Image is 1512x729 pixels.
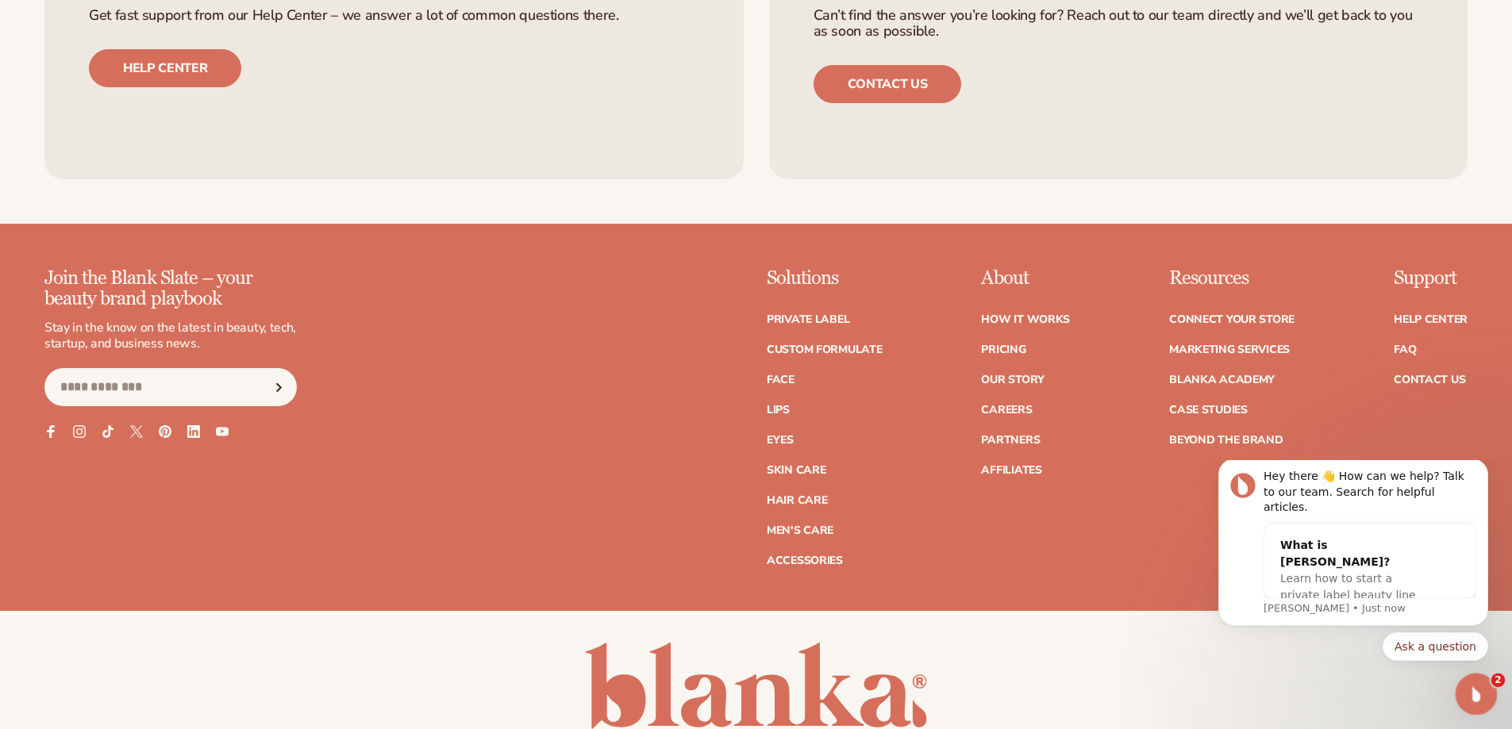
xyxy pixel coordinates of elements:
div: What is [PERSON_NAME]? [86,77,233,110]
iframe: Intercom live chat [1456,673,1498,716]
a: Marketing services [1169,344,1290,355]
p: Resources [1169,268,1295,289]
span: Learn how to start a private label beauty line with [PERSON_NAME] [86,112,221,158]
a: Contact us [814,65,962,103]
a: Eyes [767,435,794,446]
a: Case Studies [1169,405,1248,416]
a: Affiliates [981,465,1041,476]
iframe: Intercom notifications message [1195,460,1512,670]
a: Hair Care [767,495,827,506]
div: What is [PERSON_NAME]?Learn how to start a private label beauty line with [PERSON_NAME] [70,64,249,173]
a: Blanka Academy [1169,374,1275,386]
button: Subscribe [261,368,296,406]
a: FAQ [1394,344,1416,355]
p: Solutions [767,268,883,289]
a: Help center [89,49,241,87]
span: 2 [1491,673,1506,688]
a: Face [767,374,794,386]
a: Careers [981,405,1032,416]
a: Contact Us [1394,374,1465,386]
a: Lips [767,405,790,416]
a: Skin Care [767,465,825,476]
p: Support [1394,268,1468,289]
p: Message from Lee, sent Just now [69,141,282,155]
a: Accessories [767,555,843,566]
div: Message content [69,9,282,139]
a: Private label [767,314,849,325]
a: Men's Care [767,525,833,536]
a: How It Works [981,314,1070,325]
p: Get fast support from our Help Center – we answer a lot of common questions there. [89,8,699,24]
p: Can’t find the answer you’re looking for? Reach out to our team directly and we’ll get back to yo... [814,8,1424,40]
a: Help Center [1394,314,1468,325]
div: Hey there 👋 How can we help? Talk to our team. Search for helpful articles. [69,9,282,56]
p: Stay in the know on the latest in beauty, tech, startup, and business news. [44,320,297,353]
a: Pricing [981,344,1025,355]
a: Custom formulate [767,344,883,355]
div: Quick reply options [24,172,294,201]
a: Beyond the brand [1169,435,1283,446]
p: Join the Blank Slate – your beauty brand playbook [44,268,297,310]
img: Profile image for Lee [36,13,61,38]
button: Quick reply: Ask a question [188,172,294,201]
p: About [981,268,1070,289]
a: Our Story [981,374,1044,386]
a: Partners [981,435,1040,446]
a: Connect your store [1169,314,1295,325]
